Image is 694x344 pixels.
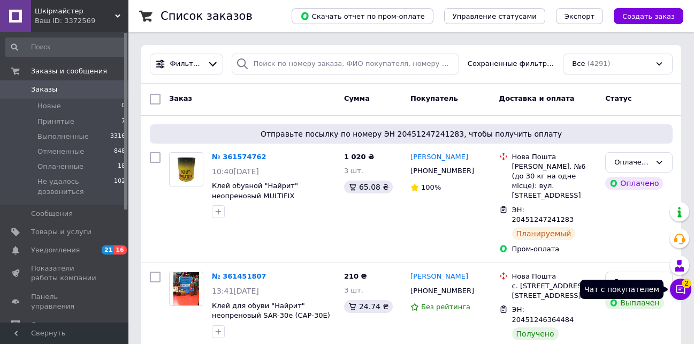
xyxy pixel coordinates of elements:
[232,54,459,74] input: Поиск по номеру заказа, ФИО покупателя, номеру телефона, Email, номеру накладной
[35,6,115,16] span: Шкірмайстер
[512,152,597,162] div: Нова Пошта
[121,101,125,111] span: 0
[614,157,651,168] div: Оплаченный
[344,286,363,294] span: 3 шт.
[212,272,266,280] a: № 361451807
[410,94,458,102] span: Покупатель
[212,302,330,330] a: Клей для обуви "Найрит" неопреновый SAR-30e (САР-30Е) 100мл
[614,276,651,288] div: Выполнен
[344,167,363,175] span: 3 шт.
[605,177,663,190] div: Оплачено
[31,85,57,94] span: Заказы
[512,305,574,324] span: ЭН: 20451246364484
[587,59,610,68] span: (4291)
[605,296,664,309] div: Выплачен
[35,16,128,26] div: Ваш ID: 3372569
[161,10,253,23] h1: Список заказов
[421,183,441,191] span: 100%
[170,153,203,186] img: Фото товару
[114,245,126,255] span: 16
[344,300,393,313] div: 24.74 ₴
[37,117,74,126] span: Принятые
[173,272,199,305] img: Фото товару
[170,59,203,69] span: Фильтры
[37,101,61,111] span: Новые
[408,284,476,298] div: [PHONE_NUMBER]
[603,12,683,20] a: Создать заказ
[499,94,575,102] span: Доставка и оплата
[31,66,107,76] span: Заказы и сообщения
[344,94,370,102] span: Сумма
[453,12,537,20] span: Управление статусами
[212,167,259,176] span: 10:40[DATE]
[292,8,433,24] button: Скачать отчет по пром-оплате
[344,272,367,280] span: 210 ₴
[421,303,470,311] span: Без рейтинга
[31,227,91,237] span: Товары и услуги
[556,8,603,24] button: Экспорт
[512,281,597,301] div: с. [STREET_ADDRESS]: [STREET_ADDRESS]
[37,147,84,156] span: Отмененные
[408,164,476,178] div: [PHONE_NUMBER]
[410,272,468,282] a: [PERSON_NAME]
[169,152,203,186] a: Фото товару
[512,227,576,240] div: Планируемый
[31,209,73,219] span: Сообщения
[605,94,632,102] span: Статус
[410,152,468,162] a: [PERSON_NAME]
[670,279,691,300] button: Чат с покупателем2
[37,132,89,141] span: Выполненные
[169,272,203,306] a: Фото товару
[212,182,298,200] a: Клей обувной "Найрит" неопреновый MULTIFIX
[300,11,425,21] span: Скачать отчет по пром-оплате
[212,153,266,161] a: № 361574762
[512,272,597,281] div: Нова Пошта
[31,320,59,330] span: Отзывы
[31,245,80,255] span: Уведомления
[37,162,83,171] span: Оплаченные
[114,177,125,196] span: 102
[580,280,664,299] div: Чат с покупателем
[37,177,114,196] span: Не удалось дозвониться
[212,287,259,295] span: 13:41[DATE]
[344,153,374,161] span: 1 020 ₴
[114,147,125,156] span: 848
[444,8,545,24] button: Управление статусами
[118,162,125,171] span: 18
[110,132,125,141] span: 3316
[154,129,668,139] span: Отправьте посылку по номеру ЭН 20451247241283, чтобы получить оплату
[512,162,597,201] div: [PERSON_NAME], №6 (до 30 кг на одне місце): вул. [STREET_ADDRESS]
[572,59,585,69] span: Все
[31,264,99,283] span: Показатели работы компании
[121,117,125,126] span: 7
[102,245,114,255] span: 21
[468,59,554,69] span: Сохраненные фильтры:
[169,94,192,102] span: Заказ
[512,244,597,254] div: Пром-оплата
[5,38,126,57] input: Поиск
[565,12,594,20] span: Экспорт
[31,292,99,311] span: Панель управления
[614,8,683,24] button: Создать заказ
[622,12,675,20] span: Создать заказ
[682,279,691,288] span: 2
[344,181,393,193] div: 65.08 ₴
[512,327,559,340] div: Получено
[512,206,574,224] span: ЭН: 20451247241283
